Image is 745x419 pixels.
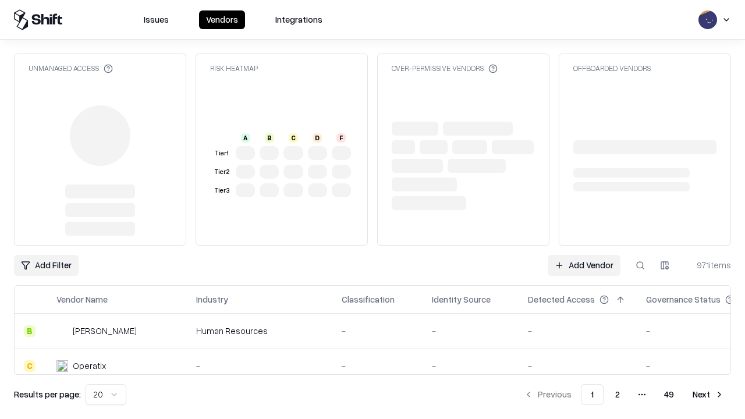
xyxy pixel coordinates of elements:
[432,293,491,306] div: Identity Source
[24,360,36,372] div: C
[342,293,395,306] div: Classification
[573,63,651,73] div: Offboarded Vendors
[336,133,346,143] div: F
[432,360,509,372] div: -
[196,360,323,372] div: -
[199,10,245,29] button: Vendors
[392,63,498,73] div: Over-Permissive Vendors
[24,325,36,337] div: B
[56,325,68,337] img: Deel
[196,293,228,306] div: Industry
[56,360,68,372] img: Operatix
[432,325,509,337] div: -
[73,360,106,372] div: Operatix
[29,63,113,73] div: Unmanaged Access
[265,133,274,143] div: B
[528,325,627,337] div: -
[56,293,108,306] div: Vendor Name
[606,384,629,405] button: 2
[210,63,258,73] div: Risk Heatmap
[73,325,137,337] div: [PERSON_NAME]
[548,255,620,276] a: Add Vendor
[212,186,231,196] div: Tier 3
[14,388,81,400] p: Results per page:
[686,384,731,405] button: Next
[342,325,413,337] div: -
[646,293,721,306] div: Governance Status
[289,133,298,143] div: C
[212,167,231,177] div: Tier 2
[342,360,413,372] div: -
[196,325,323,337] div: Human Resources
[655,384,683,405] button: 49
[313,133,322,143] div: D
[528,360,627,372] div: -
[581,384,604,405] button: 1
[212,148,231,158] div: Tier 1
[528,293,595,306] div: Detected Access
[14,255,79,276] button: Add Filter
[137,10,176,29] button: Issues
[268,10,329,29] button: Integrations
[241,133,250,143] div: A
[517,384,731,405] nav: pagination
[684,259,731,271] div: 971 items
